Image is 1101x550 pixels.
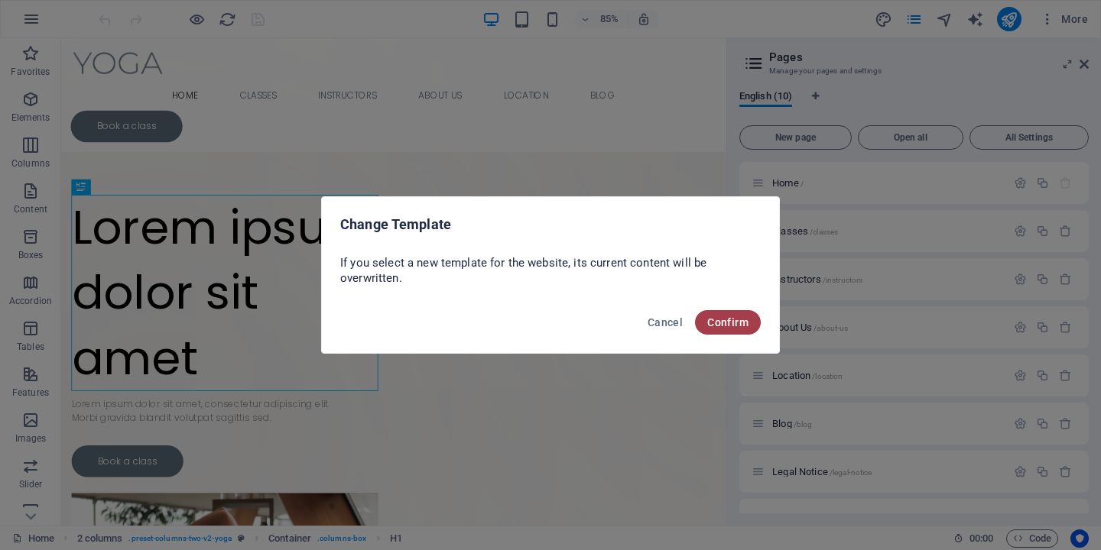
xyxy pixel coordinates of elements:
[340,255,761,286] p: If you select a new template for the website, its current content will be overwritten.
[648,316,683,328] span: Cancel
[707,316,749,328] span: Confirm
[641,310,689,335] button: Cancel
[340,215,761,234] h2: Change Template
[695,310,761,335] button: Confirm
